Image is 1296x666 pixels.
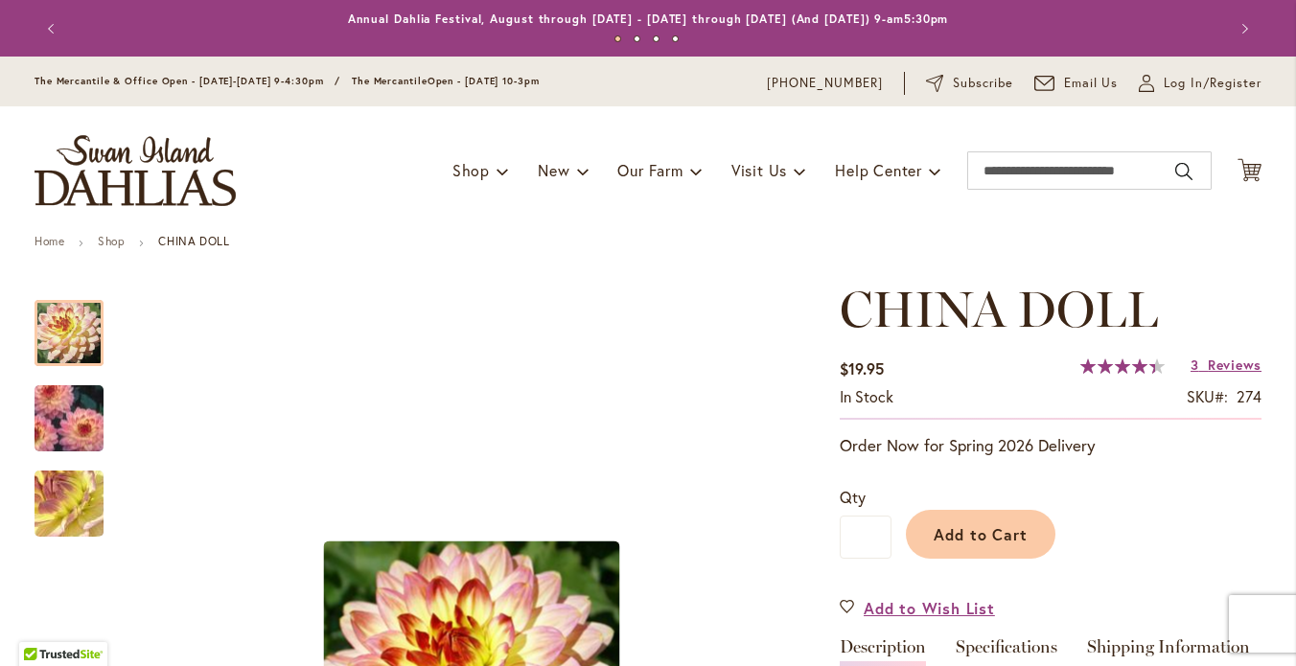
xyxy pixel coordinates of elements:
[35,366,123,451] div: CHINA DOLL
[452,160,490,180] span: Shop
[1164,74,1261,93] span: Log In/Register
[672,35,679,42] button: 4 of 4
[1034,74,1119,93] a: Email Us
[98,234,125,248] a: Shop
[1208,356,1261,374] span: Reviews
[934,524,1029,544] span: Add to Cart
[35,234,64,248] a: Home
[956,638,1057,666] a: Specifications
[864,597,995,619] span: Add to Wish List
[840,434,1261,457] p: Order Now for Spring 2026 Delivery
[653,35,660,42] button: 3 of 4
[835,160,922,180] span: Help Center
[840,386,893,408] div: Availability
[840,597,995,619] a: Add to Wish List
[35,281,123,366] div: CHINA DOLL
[14,598,68,652] iframe: Launch Accessibility Center
[158,234,229,248] strong: CHINA DOLL
[840,638,926,666] a: Description
[35,10,73,48] button: Previous
[926,74,1013,93] a: Subscribe
[35,451,104,537] div: CHINA DOLL
[840,279,1158,339] span: CHINA DOLL
[428,75,540,87] span: Open - [DATE] 10-3pm
[617,160,683,180] span: Our Farm
[731,160,787,180] span: Visit Us
[614,35,621,42] button: 1 of 4
[840,386,893,406] span: In stock
[1064,74,1119,93] span: Email Us
[906,510,1055,559] button: Add to Cart
[1080,358,1165,374] div: 89%
[767,74,883,93] a: [PHONE_NUMBER]
[1237,386,1261,408] div: 274
[35,75,428,87] span: The Mercantile & Office Open - [DATE]-[DATE] 9-4:30pm / The Mercantile
[840,487,866,507] span: Qty
[1223,10,1261,48] button: Next
[348,11,949,26] a: Annual Dahlia Festival, August through [DATE] - [DATE] through [DATE] (And [DATE]) 9-am5:30pm
[1191,356,1199,374] span: 3
[1139,74,1261,93] a: Log In/Register
[1087,638,1250,666] a: Shipping Information
[538,160,569,180] span: New
[953,74,1013,93] span: Subscribe
[1191,356,1261,374] a: 3 Reviews
[1187,386,1228,406] strong: SKU
[35,135,236,206] a: store logo
[840,358,884,379] span: $19.95
[634,35,640,42] button: 2 of 4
